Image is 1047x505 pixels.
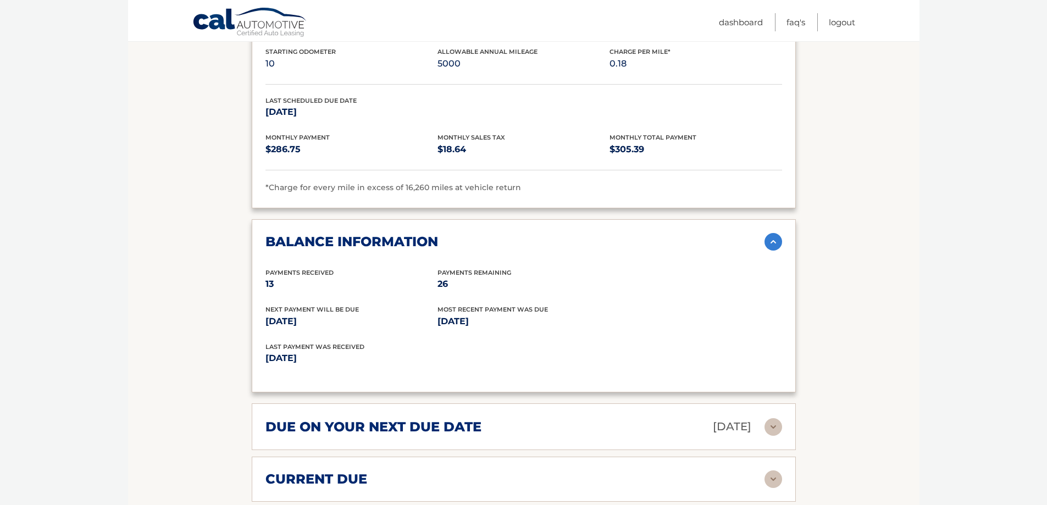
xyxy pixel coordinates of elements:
p: [DATE] [265,314,437,329]
span: Last Scheduled Due Date [265,97,357,104]
p: 0.18 [610,56,782,71]
img: accordion-active.svg [765,233,782,251]
span: Next Payment will be due [265,306,359,313]
span: Payments Remaining [437,269,511,276]
span: Monthly Payment [265,134,330,141]
p: $286.75 [265,142,437,157]
span: Starting Odometer [265,48,336,56]
span: Allowable Annual Mileage [437,48,538,56]
span: Payments Received [265,269,334,276]
a: Dashboard [719,13,763,31]
h2: due on your next due date [265,419,481,435]
p: [DATE] [713,417,751,436]
a: FAQ's [786,13,805,31]
a: Logout [829,13,855,31]
p: 26 [437,276,610,292]
span: Last Payment was received [265,343,364,351]
p: $305.39 [610,142,782,157]
span: Monthly Total Payment [610,134,696,141]
h2: current due [265,471,367,487]
p: [DATE] [437,314,610,329]
span: Monthly Sales Tax [437,134,505,141]
p: $18.64 [437,142,610,157]
p: 5000 [437,56,610,71]
span: Charge Per Mile* [610,48,671,56]
p: [DATE] [265,104,437,120]
img: accordion-rest.svg [765,418,782,436]
img: accordion-rest.svg [765,470,782,488]
p: 10 [265,56,437,71]
span: *Charge for every mile in excess of 16,260 miles at vehicle return [265,182,521,192]
p: [DATE] [265,351,524,366]
span: Most Recent Payment Was Due [437,306,548,313]
p: 13 [265,276,437,292]
a: Cal Automotive [192,7,308,39]
h2: balance information [265,234,438,250]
